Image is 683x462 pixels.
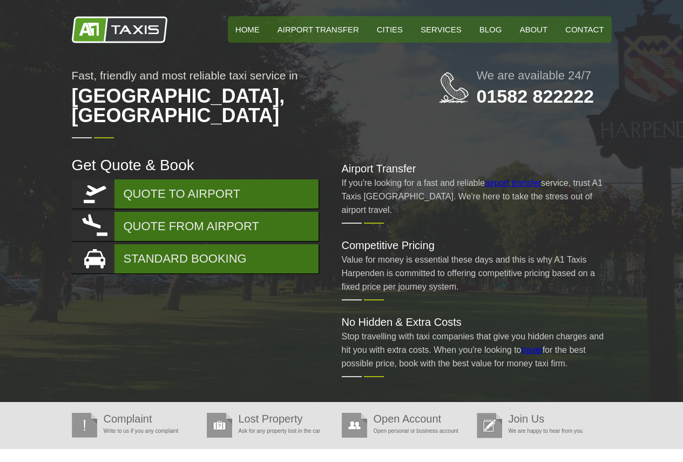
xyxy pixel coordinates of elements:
[342,240,612,251] h2: Competitive Pricing
[342,413,367,438] img: Open Account
[207,424,336,438] p: Ask for any property lost in the car
[472,16,510,43] a: Blog
[477,424,606,438] p: We are happy to hear from you
[270,16,367,43] a: Airport Transfer
[72,70,396,131] h1: Fast, friendly and most reliable taxi service in
[72,179,319,209] a: QUOTE TO AIRPORT
[72,16,167,43] img: A1 Taxis
[413,16,469,43] a: Services
[239,413,303,425] a: Lost Property
[342,163,612,174] h2: Airport Transfer
[72,413,97,438] img: Complaint
[522,345,543,354] a: travel
[509,413,545,425] a: Join Us
[72,212,319,241] a: QUOTE FROM AIRPORT
[104,413,152,425] a: Complaint
[72,424,201,438] p: Write to us if you any complaint
[342,253,612,293] p: Value for money is essential these days and this is why A1 Taxis Harpenden is committed to offeri...
[477,413,502,438] img: Join Us
[342,330,612,370] p: Stop travelling with taxi companies that give you hidden charges and hit you with extra costs. Wh...
[342,176,612,217] p: If you're looking for a fast and reliable service, trust A1 Taxis [GEOGRAPHIC_DATA]. We're here t...
[477,70,612,82] h2: We are available 24/7
[72,244,319,273] a: STANDARD BOOKING
[512,16,555,43] a: About
[369,16,410,43] a: Cities
[477,86,594,106] a: 01582 822222
[485,178,541,188] a: airport transfer
[342,424,471,438] p: Open personal or business account
[374,413,442,425] a: Open Account
[207,413,232,438] img: Lost Property
[558,16,611,43] a: Contact
[342,317,612,327] h2: No Hidden & Extra Costs
[228,16,267,43] a: HOME
[72,81,396,131] span: [GEOGRAPHIC_DATA], [GEOGRAPHIC_DATA]
[72,158,320,173] h2: Get Quote & Book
